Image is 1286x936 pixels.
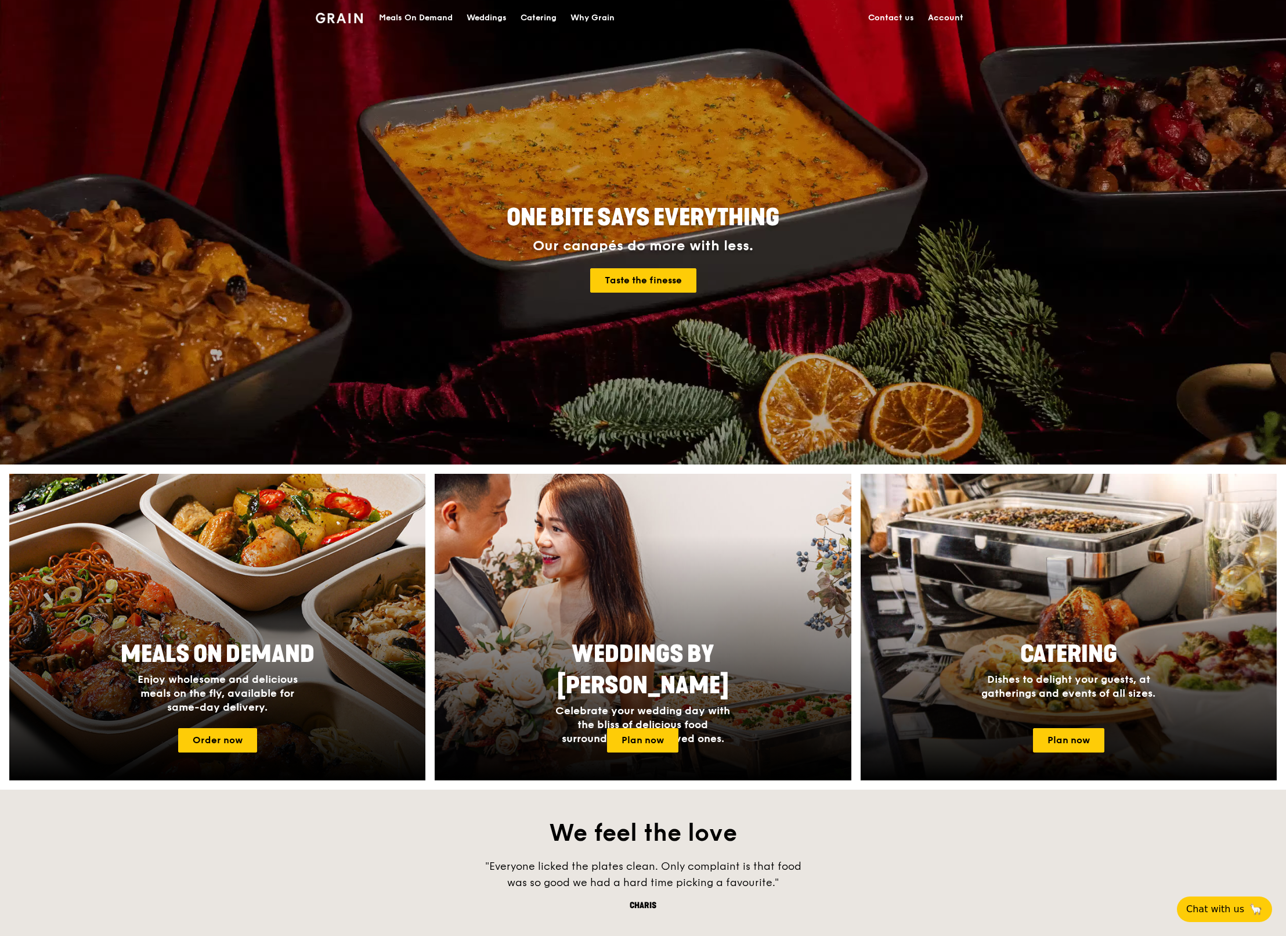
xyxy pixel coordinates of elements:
span: Enjoy wholesome and delicious meals on the fly, available for same-day delivery. [138,673,298,714]
a: CateringDishes to delight your guests, at gatherings and events of all sizes.Plan now [861,474,1277,780]
div: Meals On Demand [379,1,453,35]
span: Meals On Demand [121,640,315,668]
span: Celebrate your wedding day with the bliss of delicious food surrounded by your loved ones. [555,704,730,745]
span: ONE BITE SAYS EVERYTHING [507,204,779,232]
a: Taste the finesse [590,268,696,293]
span: Weddings by [PERSON_NAME] [557,640,729,700]
a: Account [921,1,970,35]
img: Grain [316,13,363,23]
a: Contact us [861,1,921,35]
a: Meals On DemandEnjoy wholesome and delicious meals on the fly, available for same-day delivery.Or... [9,474,425,780]
a: Plan now [607,728,678,753]
a: Weddings [460,1,514,35]
button: Chat with us🦙 [1177,897,1272,922]
a: Why Grain [563,1,622,35]
div: Weddings [467,1,507,35]
div: "Everyone licked the plates clean. Only complaint is that food was so good we had a hard time pic... [469,858,817,891]
a: Catering [514,1,563,35]
div: Why Grain [570,1,615,35]
img: weddings-card.4f3003b8.jpg [435,474,851,780]
img: meals-on-demand-card.d2b6f6db.png [9,474,425,780]
a: Plan now [1033,728,1104,753]
span: Catering [1020,640,1117,668]
span: Dishes to delight your guests, at gatherings and events of all sizes. [981,673,1155,700]
span: 🦙 [1249,902,1263,916]
div: Our canapés do more with less. [434,238,852,254]
span: Chat with us [1186,902,1244,916]
a: Weddings by [PERSON_NAME]Celebrate your wedding day with the bliss of delicious food surrounded b... [435,474,851,780]
img: catering-card.e1cfaf3e.jpg [861,474,1277,780]
div: Charis [469,900,817,912]
a: Order now [178,728,257,753]
div: Catering [521,1,557,35]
